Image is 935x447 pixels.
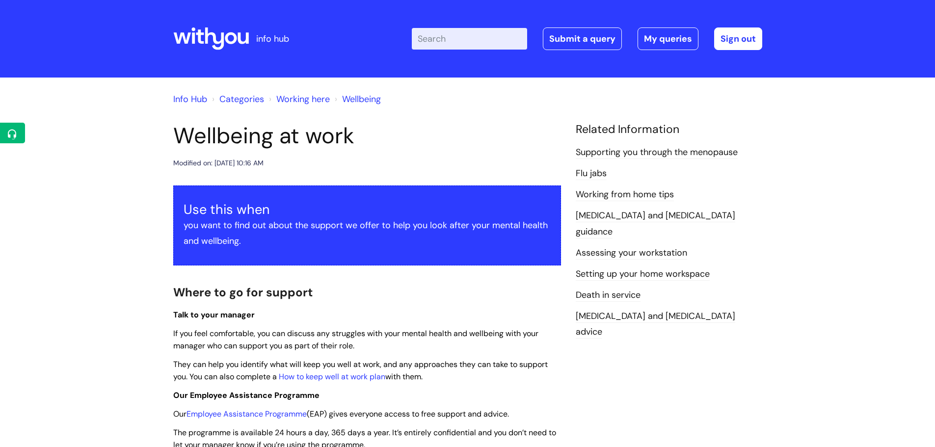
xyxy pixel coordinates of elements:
[576,310,735,339] a: [MEDICAL_DATA] and [MEDICAL_DATA] advice
[173,310,255,320] span: Talk to your manager
[184,202,551,217] h3: Use this when
[279,371,385,382] a: How to keep well at work plan
[576,167,607,180] a: Flu jabs
[173,409,509,419] span: Our (EAP) gives everyone access to free support and advice.
[173,390,320,400] span: Our Employee Assistance Programme
[576,289,641,302] a: Death in service
[638,27,698,50] a: My queries
[543,27,622,50] a: Submit a query
[576,247,687,260] a: Assessing your workstation
[210,91,264,107] li: Solution home
[173,328,538,351] span: If you feel comfortable, you can discuss any struggles with your mental health and wellbeing with...
[256,31,289,47] p: info hub
[332,91,381,107] li: Wellbeing
[173,93,207,105] a: Info Hub
[187,409,307,419] a: Employee Assistance Programme
[173,123,561,149] h1: Wellbeing at work
[173,359,548,382] span: They can help you identify what will keep you well at work, and any approaches they can take to s...
[385,371,423,382] span: with them.
[576,188,674,201] a: Working from home tips
[184,217,551,249] p: you want to find out about the support we offer to help you look after your mental health and wel...
[576,210,735,238] a: [MEDICAL_DATA] and [MEDICAL_DATA] guidance
[173,285,313,300] span: Where to go for support
[412,27,762,50] div: | -
[219,93,264,105] a: Categories
[576,268,710,281] a: Setting up your home workspace
[714,27,762,50] a: Sign out
[267,91,330,107] li: Working here
[576,146,738,159] a: Supporting you through the menopause
[173,157,264,169] div: Modified on: [DATE] 10:16 AM
[276,93,330,105] a: Working here
[576,123,762,136] h4: Related Information
[412,28,527,50] input: Search
[342,93,381,105] a: Wellbeing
